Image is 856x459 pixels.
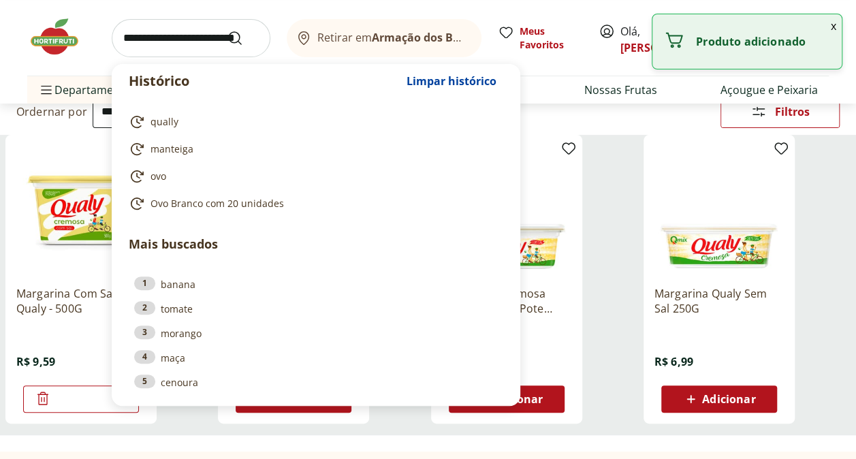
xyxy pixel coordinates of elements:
[227,30,259,46] button: Submit Search
[134,276,155,290] div: 1
[750,104,767,120] svg: Abrir Filtros
[129,195,498,212] a: Ovo Branco com 20 unidades
[702,394,755,405] span: Adicionar
[775,106,810,117] span: Filtros
[129,168,498,185] a: ovo
[134,326,155,339] div: 3
[129,114,498,130] a: qually
[520,25,582,52] span: Meus Favoritos
[720,82,818,98] a: Açougue e Peixaria
[16,286,146,316] a: Margarina Com Sal Qualy - 500G
[134,276,498,291] a: 1banana
[498,25,582,52] a: Meus Favoritos
[150,115,178,129] span: qually
[620,23,681,56] span: Olá,
[584,82,656,98] a: Nossas Frutas
[654,146,784,275] img: Margarina Qualy Sem Sal 250G
[287,19,481,57] button: Retirar emArmação dos Búzios/RJ
[38,74,136,106] span: Departamentos
[150,142,193,156] span: manteiga
[112,19,270,57] input: search
[150,170,166,183] span: ovo
[134,375,498,390] a: 5cenoura
[134,326,498,341] a: 3morango
[372,30,497,45] b: Armação dos Búzios/RJ
[720,95,840,128] button: Filtros
[620,40,709,55] a: [PERSON_NAME]
[27,16,95,57] img: Hortifruti
[134,375,155,388] div: 5
[150,197,284,210] span: Ovo Branco com 20 unidades
[654,354,693,369] span: R$ 6,99
[696,35,831,48] p: Produto adicionado
[16,104,87,119] label: Ordernar por
[825,14,842,37] button: Fechar notificação
[134,350,155,364] div: 4
[129,235,503,253] p: Mais buscados
[654,286,784,316] a: Margarina Qualy Sem Sal 250G
[38,74,54,106] button: Menu
[16,146,146,275] img: Margarina Com Sal Qualy - 500G
[317,31,468,44] span: Retirar em
[16,354,55,369] span: R$ 9,59
[661,385,777,413] button: Adicionar
[400,65,503,97] button: Limpar histórico
[129,141,498,157] a: manteiga
[134,350,498,365] a: 4maça
[134,301,498,316] a: 2tomate
[129,72,400,91] p: Histórico
[134,301,155,315] div: 2
[407,76,496,86] span: Limpar histórico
